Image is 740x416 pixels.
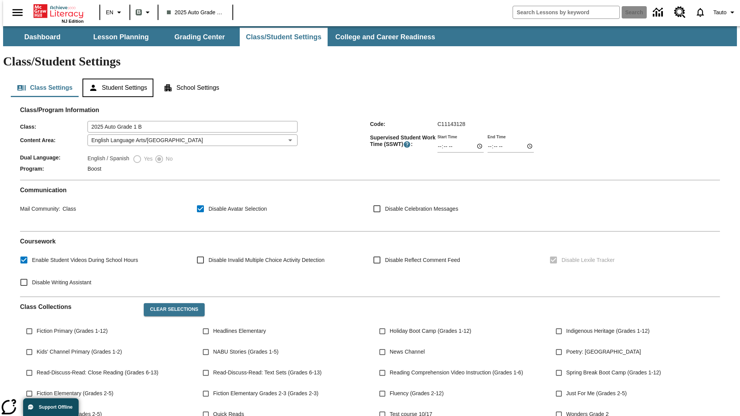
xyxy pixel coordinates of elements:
button: Clear Selections [144,303,204,316]
span: Headlines Elementary [213,327,266,335]
span: Indigenous Heritage (Grades 1-12) [566,327,649,335]
button: Class Settings [11,79,79,97]
button: Dashboard [4,28,81,46]
span: Yes [142,155,153,163]
div: Class/Program Information [20,114,720,174]
span: Read-Discuss-Read: Text Sets (Grades 6-13) [213,369,321,377]
div: SubNavbar [3,28,442,46]
span: Tauto [713,8,727,17]
a: Data Center [648,2,669,23]
button: Supervised Student Work Time is the timeframe when students can take LevelSet and when lessons ar... [403,141,411,148]
span: Read-Discuss-Read: Close Reading (Grades 6-13) [37,369,158,377]
button: Language: EN, Select a language [103,5,127,19]
div: English Language Arts/[GEOGRAPHIC_DATA] [87,134,298,146]
span: Disable Avatar Selection [209,205,267,213]
span: Support Offline [39,404,72,410]
span: Class [60,206,76,212]
div: Coursework [20,238,720,290]
div: SubNavbar [3,26,737,46]
h2: Class Collections [20,303,138,310]
span: Reading Comprehension Video Instruction (Grades 1-6) [390,369,523,377]
span: Supervised Student Work Time (SSWT) : [370,134,437,148]
a: Notifications [690,2,710,22]
button: Profile/Settings [710,5,740,19]
span: Holiday Boot Camp (Grades 1-12) [390,327,471,335]
span: B [137,7,141,17]
span: Disable Invalid Multiple Choice Activity Detection [209,256,325,264]
span: NABU Stories (Grades 1-5) [213,348,279,356]
a: Home [34,3,84,19]
span: Fiction Elementary (Grades 2-5) [37,389,113,398]
div: Class/Student Settings [11,79,729,97]
input: Class [87,121,298,133]
h2: Course work [20,238,720,245]
button: Class/Student Settings [240,28,328,46]
span: NJ Edition [62,19,84,23]
span: Dual Language : [20,154,87,161]
span: Boost [87,166,101,172]
span: EN [106,8,113,17]
span: Disable Celebration Messages [385,205,458,213]
h2: Communication [20,186,720,194]
label: End Time [488,134,506,139]
div: Communication [20,186,720,225]
span: Disable Reflect Comment Feed [385,256,460,264]
span: Fiction Elementary Grades 2-3 (Grades 2-3) [213,389,318,398]
span: No [164,155,173,163]
a: Resource Center, Will open in new tab [669,2,690,23]
button: Student Settings [82,79,153,97]
span: News Channel [390,348,425,356]
span: Fluency (Grades 2-12) [390,389,444,398]
h1: Class/Student Settings [3,54,737,69]
button: School Settings [157,79,225,97]
span: Disable Writing Assistant [32,278,91,287]
span: Content Area : [20,137,87,143]
button: College and Career Readiness [329,28,441,46]
span: Class : [20,124,87,130]
span: C11143128 [437,121,465,127]
span: 2025 Auto Grade 1 B [167,8,224,17]
span: Kids' Channel Primary (Grades 1-2) [37,348,122,356]
button: Grading Center [161,28,238,46]
span: Spring Break Boot Camp (Grades 1-12) [566,369,661,377]
label: English / Spanish [87,154,129,164]
input: search field [513,6,619,18]
button: Boost Class color is gray green. Change class color [133,5,155,19]
span: Program : [20,166,87,172]
h2: Class/Program Information [20,106,720,114]
button: Open side menu [6,1,29,24]
span: Mail Community : [20,206,60,212]
span: Fiction Primary (Grades 1-12) [37,327,108,335]
span: Enable Student Videos During School Hours [32,256,138,264]
button: Lesson Planning [82,28,160,46]
span: Just For Me (Grades 2-5) [566,389,627,398]
span: Poetry: [GEOGRAPHIC_DATA] [566,348,641,356]
span: Code : [370,121,437,127]
span: Disable Lexile Tracker [562,256,615,264]
div: Home [34,3,84,23]
button: Support Offline [23,398,79,416]
label: Start Time [437,134,457,139]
